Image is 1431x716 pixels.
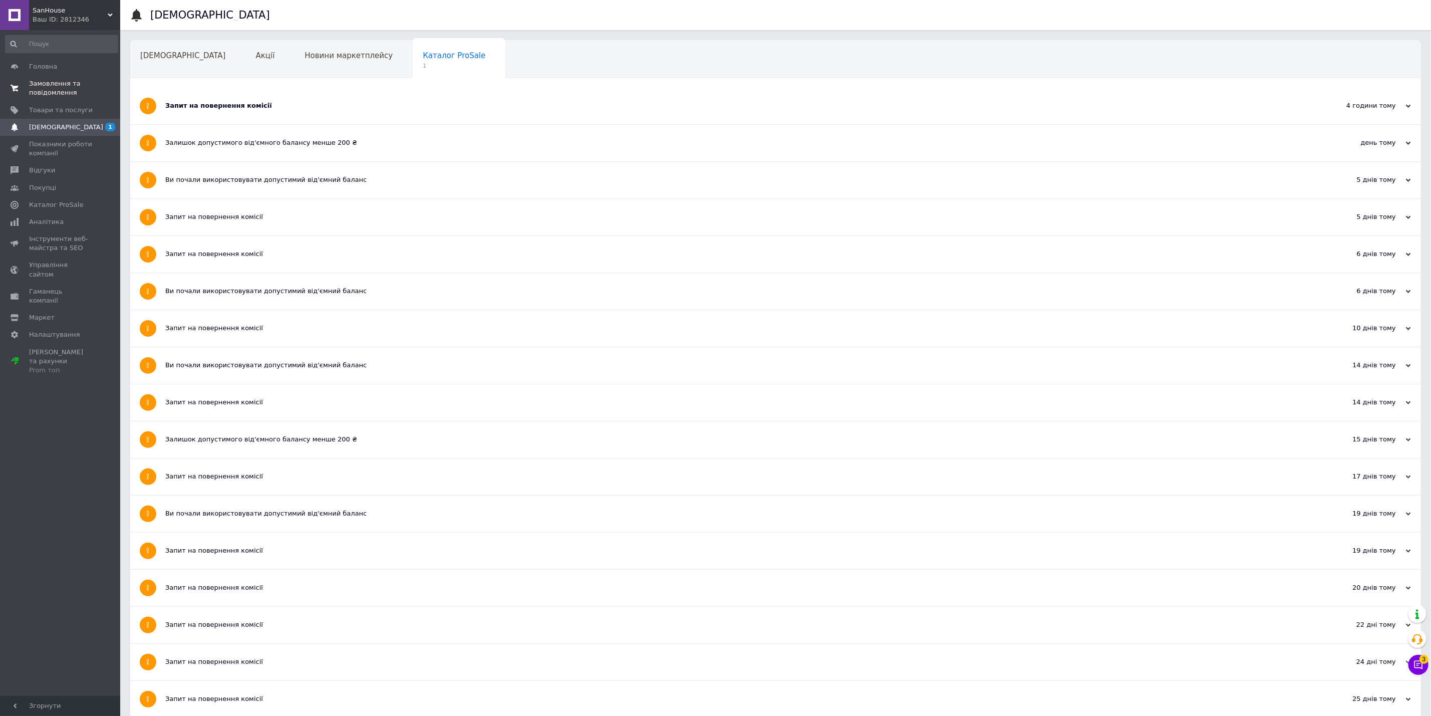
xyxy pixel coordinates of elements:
[140,51,226,60] span: [DEMOGRAPHIC_DATA]
[165,287,1311,296] div: Ви почали використовувати допустимий від'ємний баланс
[165,398,1311,407] div: Запит на повернення комісії
[1311,398,1411,407] div: 14 днів тому
[29,217,64,226] span: Аналітика
[1311,583,1411,592] div: 20 днів тому
[1311,287,1411,296] div: 6 днів тому
[29,62,57,71] span: Головна
[1311,138,1411,147] div: день тому
[1311,361,1411,370] div: 14 днів тому
[29,348,93,375] span: [PERSON_NAME] та рахунки
[256,51,275,60] span: Акції
[165,435,1311,444] div: Залишок допустимого від'ємного балансу менше 200 ₴
[165,250,1311,259] div: Запит на повернення комісії
[423,62,485,70] span: 1
[1311,101,1411,110] div: 4 години тому
[33,15,120,24] div: Ваш ID: 2812346
[1311,620,1411,629] div: 22 дні тому
[165,620,1311,629] div: Запит на повернення комісії
[1311,509,1411,518] div: 19 днів тому
[1311,324,1411,333] div: 10 днів тому
[29,200,83,209] span: Каталог ProSale
[165,694,1311,703] div: Запит на повернення комісії
[165,361,1311,370] div: Ви почали використовувати допустимий від'ємний баланс
[1408,655,1428,675] button: Чат з покупцем3
[165,509,1311,518] div: Ви почали використовувати допустимий від'ємний баланс
[165,175,1311,184] div: Ви почали використовувати допустимий від'ємний баланс
[150,9,270,21] h1: [DEMOGRAPHIC_DATA]
[1311,250,1411,259] div: 6 днів тому
[165,583,1311,592] div: Запит на повернення комісії
[5,35,118,53] input: Пошук
[29,261,93,279] span: Управління сайтом
[305,51,393,60] span: Новини маркетплейсу
[1311,472,1411,481] div: 17 днів тому
[29,366,93,375] div: Prom топ
[29,140,93,158] span: Показники роботи компанії
[29,330,80,339] span: Налаштування
[29,183,56,192] span: Покупці
[1311,175,1411,184] div: 5 днів тому
[1419,655,1428,664] span: 3
[33,6,108,15] span: SanHouse
[165,472,1311,481] div: Запит на повернення комісії
[29,106,93,115] span: Товари та послуги
[1311,212,1411,221] div: 5 днів тому
[29,79,93,97] span: Замовлення та повідомлення
[29,313,55,322] span: Маркет
[165,324,1311,333] div: Запит на повернення комісії
[165,546,1311,555] div: Запит на повернення комісії
[105,123,115,131] span: 1
[1311,546,1411,555] div: 19 днів тому
[1311,435,1411,444] div: 15 днів тому
[1311,657,1411,666] div: 24 дні тому
[423,51,485,60] span: Каталог ProSale
[1311,694,1411,703] div: 25 днів тому
[165,657,1311,666] div: Запит на повернення комісії
[165,101,1311,110] div: Запит на повернення комісії
[165,212,1311,221] div: Запит на повернення комісії
[29,287,93,305] span: Гаманець компанії
[29,234,93,253] span: Інструменти веб-майстра та SEO
[29,166,55,175] span: Відгуки
[165,138,1311,147] div: Залишок допустимого від'ємного балансу менше 200 ₴
[29,123,103,132] span: [DEMOGRAPHIC_DATA]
